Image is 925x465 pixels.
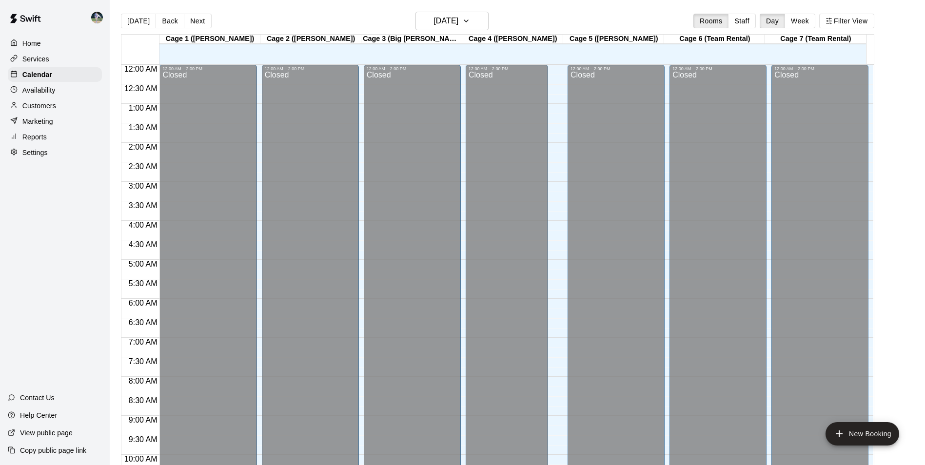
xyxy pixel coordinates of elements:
div: Cage 6 (Team Rental) [664,35,765,44]
span: 4:00 AM [126,221,160,229]
p: Availability [22,85,56,95]
span: 1:30 AM [126,123,160,132]
span: 7:30 AM [126,357,160,366]
span: 3:30 AM [126,201,160,210]
a: Customers [8,98,102,113]
button: [DATE] [415,12,489,30]
div: Cage 5 ([PERSON_NAME]) [563,35,664,44]
div: Cage 2 ([PERSON_NAME]) [260,35,361,44]
a: Availability [8,83,102,97]
div: 12:00 AM – 2:00 PM [571,66,662,71]
span: 3:00 AM [126,182,160,190]
p: Reports [22,132,47,142]
button: Staff [728,14,756,28]
p: Calendar [22,70,52,79]
p: View public page [20,428,73,438]
p: Settings [22,148,48,157]
button: Day [760,14,785,28]
p: Home [22,39,41,48]
button: Next [184,14,211,28]
span: 8:30 AM [126,396,160,405]
span: 12:30 AM [122,84,160,93]
div: Cage 1 ([PERSON_NAME]) [159,35,260,44]
span: 4:30 AM [126,240,160,249]
span: 10:00 AM [122,455,160,463]
div: 12:00 AM – 2:00 PM [672,66,764,71]
div: 12:00 AM – 2:00 PM [469,66,545,71]
button: Filter View [819,14,874,28]
span: 7:00 AM [126,338,160,346]
span: 2:30 AM [126,162,160,171]
span: 5:30 AM [126,279,160,288]
div: 12:00 AM – 2:00 PM [162,66,254,71]
p: Services [22,54,49,64]
a: Services [8,52,102,66]
div: Cage 3 (Big [PERSON_NAME]) [361,35,462,44]
span: 9:30 AM [126,435,160,444]
a: Settings [8,145,102,160]
p: Help Center [20,410,57,420]
span: 2:00 AM [126,143,160,151]
div: Cage 7 (Team Rental) [765,35,866,44]
button: Week [785,14,815,28]
span: 5:00 AM [126,260,160,268]
a: Home [8,36,102,51]
div: 12:00 AM – 2:00 PM [265,66,356,71]
button: Back [156,14,184,28]
a: Marketing [8,114,102,129]
div: Chad Bell [89,8,110,27]
div: 12:00 AM – 2:00 PM [367,66,458,71]
div: Cage 4 ([PERSON_NAME]) [462,35,563,44]
span: 6:00 AM [126,299,160,307]
p: Customers [22,101,56,111]
span: 1:00 AM [126,104,160,112]
a: Calendar [8,67,102,82]
p: Contact Us [20,393,55,403]
span: 9:00 AM [126,416,160,424]
a: Reports [8,130,102,144]
div: 12:00 AM – 2:00 PM [774,66,866,71]
button: Rooms [693,14,728,28]
img: Chad Bell [91,12,103,23]
span: 6:30 AM [126,318,160,327]
button: [DATE] [121,14,156,28]
p: Copy public page link [20,446,86,455]
span: 12:00 AM [122,65,160,73]
p: Marketing [22,116,53,126]
h6: [DATE] [433,14,458,28]
span: 8:00 AM [126,377,160,385]
button: add [826,422,899,446]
